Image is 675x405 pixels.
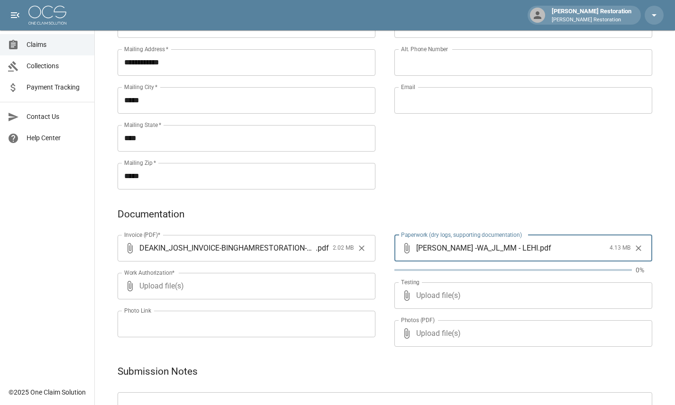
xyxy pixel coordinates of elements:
[333,243,354,253] span: 2.02 MB
[401,278,420,286] label: Testing
[552,16,631,24] p: [PERSON_NAME] Restoration
[124,231,161,239] label: Invoice (PDF)*
[401,316,435,324] label: Photos (PDF)
[355,241,369,255] button: Clear
[538,243,551,253] span: . pdf
[139,243,316,253] span: DEAKIN_JOSH_INVOICE-BINGHAMRESTORATION-LEHI
[124,159,156,167] label: Mailing Zip
[28,6,66,25] img: ocs-logo-white-transparent.png
[610,243,630,253] span: 4.13 MB
[27,133,87,143] span: Help Center
[316,243,329,253] span: . pdf
[416,282,627,309] span: Upload file(s)
[27,112,87,122] span: Contact Us
[124,121,161,129] label: Mailing State
[124,45,168,53] label: Mailing Address
[401,45,448,53] label: Alt. Phone Number
[6,6,25,25] button: open drawer
[416,320,627,347] span: Upload file(s)
[124,269,175,277] label: Work Authorization*
[139,273,350,299] span: Upload file(s)
[548,7,635,24] div: [PERSON_NAME] Restoration
[27,40,87,50] span: Claims
[27,61,87,71] span: Collections
[636,265,652,275] p: 0%
[9,387,86,397] div: © 2025 One Claim Solution
[124,306,151,315] label: Photo Link
[27,82,87,92] span: Payment Tracking
[401,231,522,239] label: Paperwork (dry logs, supporting documentation)
[416,243,538,253] span: [PERSON_NAME] -WA_JL_MM - LEHI
[124,83,158,91] label: Mailing City
[631,241,646,255] button: Clear
[401,83,415,91] label: Email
